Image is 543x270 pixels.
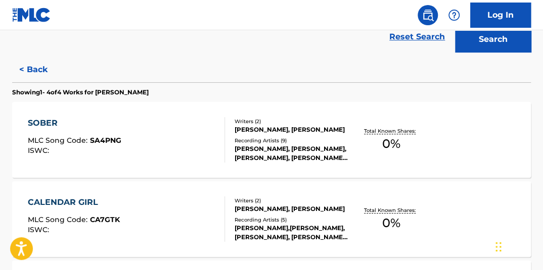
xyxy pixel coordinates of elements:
p: Total Known Shares: [364,206,418,214]
span: 0 % [382,135,400,153]
span: 0 % [382,214,400,232]
a: Public Search [418,5,438,25]
div: Help [444,5,464,25]
div: [PERSON_NAME], [PERSON_NAME] [235,125,348,134]
button: < Back [12,57,73,82]
span: CA7GTK [90,215,120,224]
a: Log In [470,3,531,28]
a: CALENDAR GIRLMLC Song Code:CA7GTKISWC:Writers (2)[PERSON_NAME], [PERSON_NAME]Recording Artists (5... [12,181,531,257]
div: Writers ( 2 ) [235,118,348,125]
span: ISWC : [28,146,52,155]
div: Recording Artists ( 5 ) [235,216,348,224]
div: Recording Artists ( 9 ) [235,137,348,144]
p: Showing 1 - 4 of 4 Works for [PERSON_NAME] [12,88,149,97]
img: search [422,9,434,21]
img: help [448,9,460,21]
div: [PERSON_NAME],[PERSON_NAME], [PERSON_NAME], [PERSON_NAME];[PERSON_NAME], [PERSON_NAME], [PERSON_N... [235,224,348,242]
span: MLC Song Code : [28,136,90,145]
a: Reset Search [384,26,450,48]
span: MLC Song Code : [28,215,90,224]
div: SOBER [28,117,121,129]
span: SA4PNG [90,136,121,145]
img: MLC Logo [12,8,51,22]
button: Search [455,27,531,52]
span: ISWC : [28,225,52,234]
div: Writers ( 2 ) [235,197,348,204]
a: SOBERMLC Song Code:SA4PNGISWC:Writers (2)[PERSON_NAME], [PERSON_NAME]Recording Artists (9)[PERSON... [12,102,531,178]
p: Total Known Shares: [364,127,418,135]
div: Drag [495,232,502,262]
div: [PERSON_NAME], [PERSON_NAME] [235,204,348,213]
div: CALENDAR GIRL [28,196,120,208]
div: [PERSON_NAME], [PERSON_NAME], [PERSON_NAME], [PERSON_NAME], [PERSON_NAME] [235,144,348,163]
iframe: Chat Widget [492,222,543,270]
